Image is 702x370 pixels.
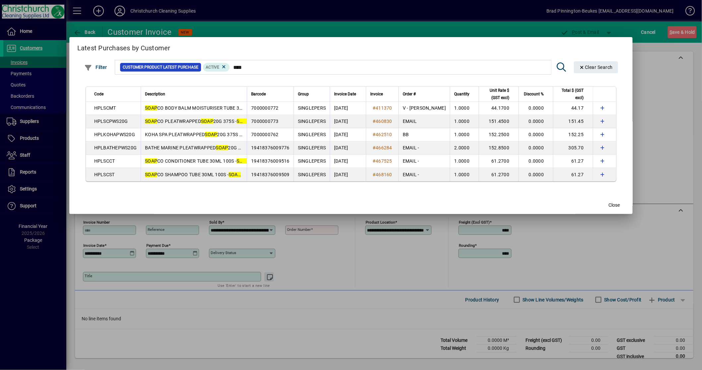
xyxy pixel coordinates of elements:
em: SOAP [145,172,157,177]
td: BB [398,128,450,141]
span: # [373,132,376,137]
span: 7000000772 [251,105,279,111]
div: Discount % [523,90,550,98]
a: #466284 [370,144,394,151]
td: [DATE] [330,155,366,168]
button: Clear [574,61,618,73]
td: 1.0000 [450,128,479,141]
span: 19418376009509 [251,172,290,177]
td: EMAIL - [398,141,450,155]
td: 0.0000 [519,168,553,181]
span: # [373,105,376,111]
span: Group [298,90,309,98]
span: # [373,158,376,164]
td: [DATE] [330,102,366,115]
a: #467525 [370,157,394,165]
span: CO CONDITIONER TUBE 30ML 100S - COCT [145,158,261,164]
span: BATHE MARINE PLEATWRAPPED 20G 375S - BATHSP2 [145,145,273,150]
span: CO PLEATWRAPPED 20G 375S - COSP2 [145,119,264,124]
h2: Latest Purchases by Customer [69,37,633,56]
span: Clear Search [579,65,613,70]
span: HPLKOHAPWS20G [94,132,135,137]
span: HPLSCMT [94,105,116,111]
em: SOAP [229,172,241,177]
td: 152.25 [553,128,593,141]
td: 151.45 [553,115,593,128]
td: EMAIL - [398,155,450,168]
td: 61.27 [553,168,593,181]
td: V - [PERSON_NAME] [398,102,450,115]
span: 7000000762 [251,132,279,137]
td: 305.70 [553,141,593,155]
em: SOAP [145,119,157,124]
td: 0.0000 [519,141,553,155]
button: Close [603,199,625,211]
span: # [373,119,376,124]
span: 460830 [376,119,392,124]
span: Quantity [454,90,469,98]
span: Unit Rate $ (GST excl) [483,87,509,101]
span: SINGLEPERS [298,105,326,111]
span: Code [94,90,104,98]
div: Order # [403,90,446,98]
em: SOAP [216,145,228,150]
span: Total $ (GST excl) [557,87,584,101]
span: Filter [84,65,107,70]
td: 152.2500 [479,128,519,141]
div: Total $ (GST excl) [557,87,590,101]
span: CO SHAMPOO TUBE 30ML 100S - COST [145,172,253,177]
td: 61.2700 [479,155,519,168]
button: Filter [83,61,109,73]
span: HPLSCCT [94,158,115,164]
td: 1.0000 [450,115,479,128]
div: Code [94,90,137,98]
div: Quantity [454,90,475,98]
td: [DATE] [330,141,366,155]
a: #460830 [370,118,394,125]
td: 0.0000 [519,155,553,168]
span: 19418376009516 [251,158,290,164]
div: Invoice Date [334,90,362,98]
div: Unit Rate $ (GST excl) [483,87,515,101]
span: HPLSCST [94,172,115,177]
span: SINGLEPERS [298,132,326,137]
td: 151.4500 [479,115,519,128]
span: KOHA SPA PLEATWRAPPED 20G 375S - KOHASP2 [145,132,263,137]
td: 0.0000 [519,128,553,141]
span: 19418376009776 [251,145,290,150]
td: 152.8500 [479,141,519,155]
span: 466284 [376,145,392,150]
div: Invoice [370,90,394,98]
td: 44.1700 [479,102,519,115]
span: 7000000773 [251,119,279,124]
span: Customer Product Latest Purchase [123,64,198,71]
td: 1.0000 [450,155,479,168]
td: [DATE] [330,115,366,128]
td: 44.17 [553,102,593,115]
div: Group [298,90,326,98]
td: 61.27 [553,155,593,168]
span: 411370 [376,105,392,111]
span: 462510 [376,132,392,137]
em: SOAP [201,119,213,124]
a: #468160 [370,171,394,178]
td: 0.0000 [519,102,553,115]
td: 1.0000 [450,102,479,115]
span: SINGLEPERS [298,158,326,164]
span: Invoice Date [334,90,356,98]
span: Invoice [370,90,383,98]
mat-chip: Product Activation Status: Active [203,63,230,72]
span: # [373,145,376,150]
span: 467525 [376,158,392,164]
span: Order # [403,90,416,98]
span: HPLBATHEPWS20G [94,145,137,150]
em: SOAP [237,158,249,164]
span: SINGLEPERS [298,172,326,177]
span: Close [608,202,620,209]
a: #462510 [370,131,394,138]
span: Discount % [524,90,544,98]
div: Description [145,90,243,98]
td: [DATE] [330,128,366,141]
td: 61.2700 [479,168,519,181]
span: SINGLEPERS [298,145,326,150]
